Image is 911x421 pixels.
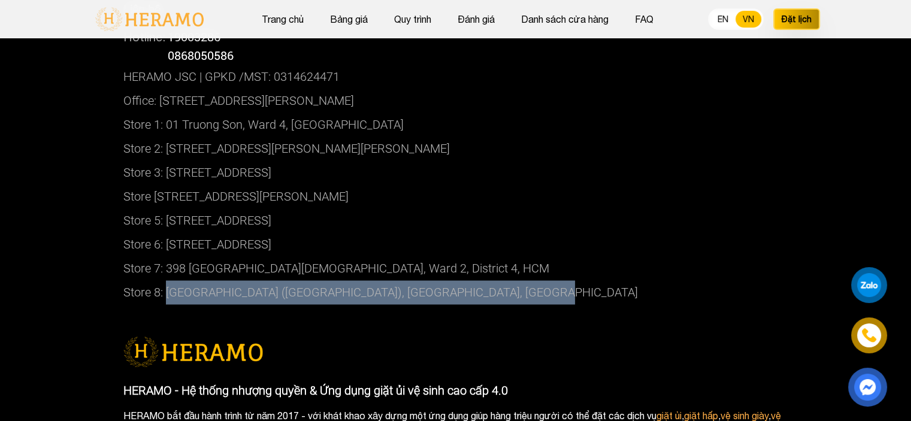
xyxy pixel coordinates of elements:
button: Bảng giá [326,11,371,27]
p: Store 7: 398 [GEOGRAPHIC_DATA][DEMOGRAPHIC_DATA], Ward 2, District 4, HCM [123,256,788,280]
button: Danh sách cửa hàng [517,11,612,27]
button: EN [710,11,736,28]
p: Store 3: [STREET_ADDRESS] [123,160,788,184]
button: VN [736,11,761,28]
p: Store 8: [GEOGRAPHIC_DATA] ([GEOGRAPHIC_DATA]), [GEOGRAPHIC_DATA], [GEOGRAPHIC_DATA] [123,280,788,304]
span: 0868050586 [168,47,234,63]
img: logo-with-text.png [92,7,207,32]
button: Trang chủ [258,11,307,27]
p: HERAMO - Hệ thống nhượng quyền & Ứng dụng giặt ủi vệ sinh cao cấp 4.0 [123,381,788,399]
p: Store [STREET_ADDRESS][PERSON_NAME] [123,184,788,208]
p: Store 1: 01 Truong Son, Ward 4, [GEOGRAPHIC_DATA] [123,113,788,137]
button: FAQ [631,11,657,27]
p: Store 5: [STREET_ADDRESS] [123,208,788,232]
img: phone-icon [862,329,876,342]
button: Đánh giá [454,11,498,27]
a: vệ sinh giày [721,410,768,420]
img: logo [123,337,263,367]
p: Store 2: [STREET_ADDRESS][PERSON_NAME][PERSON_NAME] [123,137,788,160]
a: giặt ủi [656,410,682,420]
a: phone-icon [853,319,885,352]
button: Quy trình [391,11,435,27]
button: Đặt lịch [773,8,820,30]
p: HERAMO JSC | GPKD /MST: 0314624471 [123,65,788,89]
p: Store 6: [STREET_ADDRESS] [123,232,788,256]
a: giặt hấp [684,410,718,420]
p: Office: [STREET_ADDRESS][PERSON_NAME] [123,89,788,113]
